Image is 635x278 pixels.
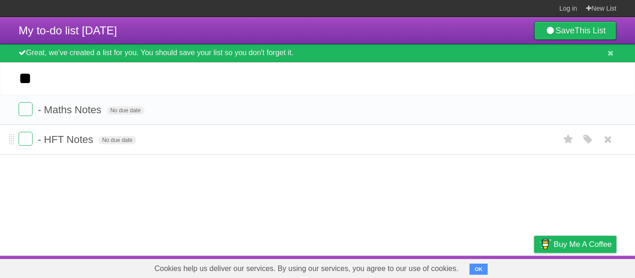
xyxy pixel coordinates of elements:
[441,258,479,276] a: Developers
[560,132,577,147] label: Star task
[99,136,136,144] span: No due date
[38,104,104,116] span: - Maths Notes
[38,134,95,145] span: - HFT Notes
[19,24,117,37] span: My to-do list [DATE]
[522,258,546,276] a: Privacy
[539,236,551,252] img: Buy me a coffee
[470,264,488,275] button: OK
[145,259,468,278] span: Cookies help us deliver our services. By using our services, you agree to our use of cookies.
[534,21,616,40] a: SaveThis List
[490,258,511,276] a: Terms
[106,106,144,115] span: No due date
[575,26,606,35] b: This List
[534,236,616,253] a: Buy me a coffee
[19,132,33,146] label: Done
[410,258,430,276] a: About
[554,236,612,252] span: Buy me a coffee
[19,102,33,116] label: Done
[558,258,616,276] a: Suggest a feature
